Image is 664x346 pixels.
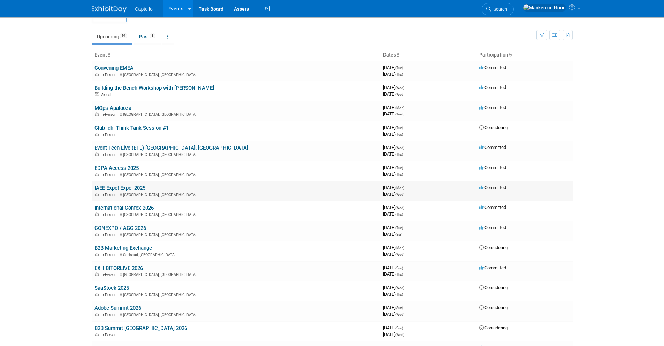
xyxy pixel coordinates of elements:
[395,66,403,70] span: (Tue)
[479,85,506,90] span: Committed
[404,65,405,70] span: -
[491,7,507,12] span: Search
[101,112,119,117] span: In-Person
[479,265,506,270] span: Committed
[101,333,119,337] span: In-Person
[405,105,406,110] span: -
[383,165,405,170] span: [DATE]
[508,52,512,58] a: Sort by Participation Type
[383,131,403,137] span: [DATE]
[404,265,405,270] span: -
[94,285,129,291] a: SaaStock 2025
[383,191,404,197] span: [DATE]
[395,86,404,90] span: (Wed)
[101,313,119,317] span: In-Person
[383,311,404,317] span: [DATE]
[95,152,99,156] img: In-Person Event
[94,191,377,197] div: [GEOGRAPHIC_DATA], [GEOGRAPHIC_DATA]
[150,33,155,38] span: 3
[395,326,403,330] span: (Sun)
[94,265,143,271] a: EXHIBITORLIVE 2026
[383,65,405,70] span: [DATE]
[479,165,506,170] span: Committed
[383,91,404,97] span: [DATE]
[94,145,248,151] a: Event Tech Live (ETL) [GEOGRAPHIC_DATA], [GEOGRAPHIC_DATA]
[95,313,99,316] img: In-Person Event
[92,30,132,43] a: Upcoming19
[383,265,405,270] span: [DATE]
[395,166,403,170] span: (Tue)
[95,193,99,196] img: In-Person Event
[95,92,99,96] img: Virtual Event
[395,233,402,236] span: (Sat)
[395,133,403,136] span: (Tue)
[404,165,405,170] span: -
[94,225,146,231] a: CONEXPO / AGG 2026
[95,212,99,216] img: In-Person Event
[383,271,403,277] span: [DATE]
[395,112,404,116] span: (Wed)
[94,211,377,217] div: [GEOGRAPHIC_DATA], [GEOGRAPHIC_DATA]
[395,306,403,310] span: (Sun)
[95,272,99,276] img: In-Person Event
[405,205,406,210] span: -
[101,293,119,297] span: In-Person
[383,332,404,337] span: [DATE]
[479,325,508,330] span: Considering
[101,233,119,237] span: In-Person
[395,126,403,130] span: (Tue)
[101,73,119,77] span: In-Person
[405,285,406,290] span: -
[94,305,141,311] a: Adobe Summit 2026
[404,325,405,330] span: -
[383,292,403,297] span: [DATE]
[101,193,119,197] span: In-Person
[395,193,404,196] span: (Wed)
[395,246,404,250] span: (Mon)
[101,173,119,177] span: In-Person
[383,232,402,237] span: [DATE]
[94,185,145,191] a: IAEE Expo! Expo! 2025
[95,173,99,176] img: In-Person Event
[405,245,406,250] span: -
[101,92,113,97] span: Virtual
[101,133,119,137] span: In-Person
[383,325,405,330] span: [DATE]
[94,65,133,71] a: Convening EMEA
[380,49,476,61] th: Dates
[395,286,404,290] span: (Wed)
[94,311,377,317] div: [GEOGRAPHIC_DATA], [GEOGRAPHIC_DATA]
[479,125,508,130] span: Considering
[101,212,119,217] span: In-Person
[101,253,119,257] span: In-Person
[383,305,405,310] span: [DATE]
[479,145,506,150] span: Committed
[95,253,99,256] img: In-Person Event
[523,4,566,12] img: Mackenzie Hood
[94,245,152,251] a: B2B Marketing Exchange
[395,293,403,296] span: (Thu)
[92,49,380,61] th: Event
[94,292,377,297] div: [GEOGRAPHIC_DATA], [GEOGRAPHIC_DATA]
[383,251,404,257] span: [DATE]
[383,285,406,290] span: [DATE]
[395,266,403,270] span: (Sun)
[395,212,403,216] span: (Thu)
[383,151,403,157] span: [DATE]
[95,233,99,236] img: In-Person Event
[94,232,377,237] div: [GEOGRAPHIC_DATA], [GEOGRAPHIC_DATA]
[95,293,99,296] img: In-Person Event
[383,245,406,250] span: [DATE]
[395,313,404,316] span: (Wed)
[405,145,406,150] span: -
[395,73,403,76] span: (Thu)
[95,333,99,336] img: In-Person Event
[94,172,377,177] div: [GEOGRAPHIC_DATA], [GEOGRAPHIC_DATA]
[95,73,99,76] img: In-Person Event
[404,125,405,130] span: -
[479,305,508,310] span: Considering
[395,333,404,337] span: (Wed)
[383,105,406,110] span: [DATE]
[396,52,399,58] a: Sort by Start Date
[395,106,404,110] span: (Mon)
